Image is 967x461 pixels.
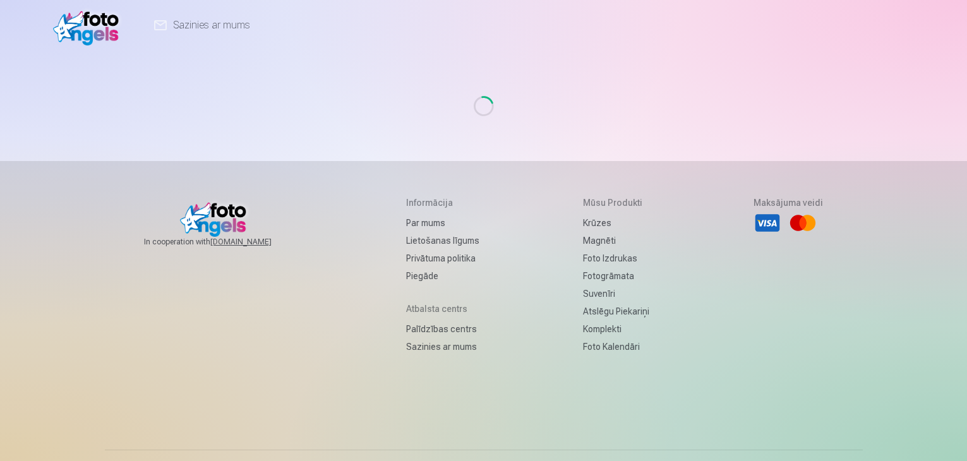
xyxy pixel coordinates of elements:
[406,196,479,209] h5: Informācija
[406,267,479,285] a: Piegāde
[583,285,649,302] a: Suvenīri
[144,237,302,247] span: In cooperation with
[583,267,649,285] a: Fotogrāmata
[406,232,479,249] a: Lietošanas līgums
[406,338,479,356] a: Sazinies ar mums
[583,302,649,320] a: Atslēgu piekariņi
[583,214,649,232] a: Krūzes
[583,196,649,209] h5: Mūsu produkti
[53,5,126,45] img: /v1
[583,249,649,267] a: Foto izdrukas
[583,232,649,249] a: Magnēti
[754,209,781,237] li: Visa
[789,209,817,237] li: Mastercard
[406,214,479,232] a: Par mums
[583,320,649,338] a: Komplekti
[406,302,479,315] h5: Atbalsta centrs
[754,196,823,209] h5: Maksājuma veidi
[583,338,649,356] a: Foto kalendāri
[210,237,302,247] a: [DOMAIN_NAME]
[406,249,479,267] a: Privātuma politika
[406,320,479,338] a: Palīdzības centrs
